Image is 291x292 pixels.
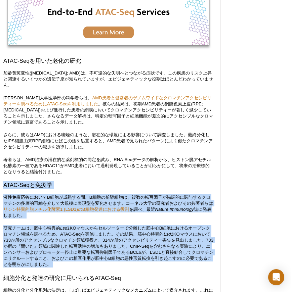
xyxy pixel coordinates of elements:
[3,225,213,267] p: 研究チームは、胚中心特異的 KOマウスからセルソーターで分離した胚中心B細胞におけるオープンクロマチン領域を調べるため、ATAC-Seqを実施しました。その結果、胚中心特異的 KOマウスにおいて...
[3,274,213,282] h3: 細胞分化と発達の研究に用いられるATAC-Seq
[3,95,213,125] p: [PERSON_NAME]大学医学部の科学者らは、 。彼らの結果は、初期AMD患者の網膜色素上皮(RPE; [MEDICAL_DATA])および進行した患者の網膜においてクロマチンアクセシビリテ...
[268,269,284,285] div: Open Intercom Messenger
[155,207,194,212] em: Nature Immunology
[3,132,213,150] p: さらに、彼らはAMDにおける喫煙のような、潜在的な環境による影響について調査しました。最終分化したiPS細胞由来RPE細胞にたばこの煙を処置すると、AMD患者で見られたパターンによく似たクロマチ...
[3,157,213,175] p: 著者らは、AMD治療の潜在的な薬剤標的の同定を試み、RNA-Seqデータの解析から、ヒストン脱アセチル化酵素の一種であるHDAC11がAMD患者において過剰発現していることが明らかにして、将来の...
[3,207,129,212] a: リシン特異的脱メチル化酵素1 (LSD1)のB細胞発達における役割
[3,194,213,218] p: 液性免疫応答においてB細胞が成熟する間、B細胞の前駆細胞は、複数の転写因子が協調的に関与するクロマチンの多層的再編を介して大規模に表現型を変化させます。コーネル大学の研究者およびその共著者らは ...
[3,70,213,88] p: 加齢黄斑変性([MEDICAL_DATA]; AMD)は、不可逆的な失明へとつながる症状です。この疾患のリスク上昇と関連するいくつかの遺伝子座が知られていますが、エピジェネティックな役割はほとん...
[3,181,213,189] h3: ATAC-Seqと免疫学
[3,95,211,106] a: AMD患者と健常者のゲノムワイドなクロマチンアクセシビリティーを調べるためにATAC-Seqを利用しました
[3,57,213,65] h3: ATAC-Seqを用いた老化の研究
[164,232,173,237] em: Lsd1
[60,226,70,231] em: Lsd1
